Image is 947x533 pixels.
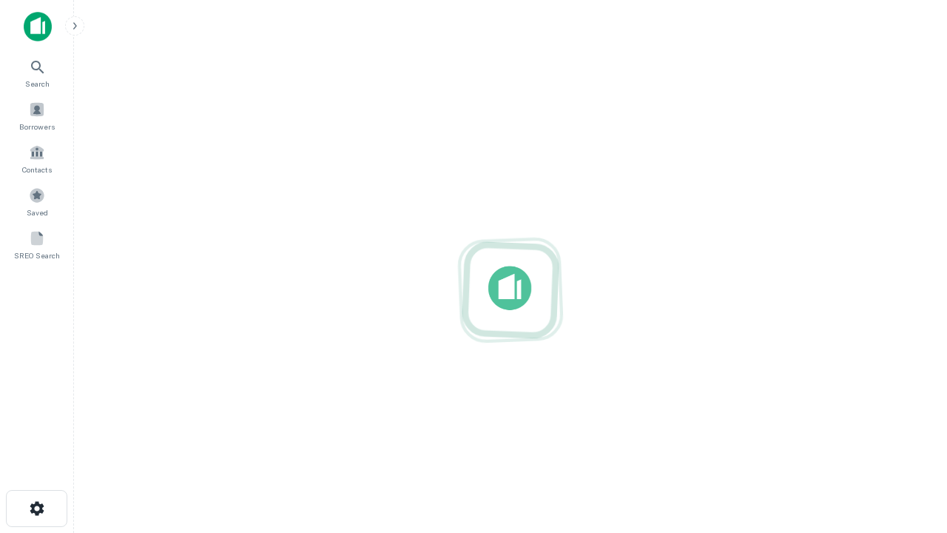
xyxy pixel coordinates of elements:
a: Search [4,53,70,93]
a: SREO Search [4,224,70,264]
span: Saved [27,207,48,218]
span: Borrowers [19,121,55,133]
a: Saved [4,181,70,221]
img: capitalize-icon.png [24,12,52,41]
a: Contacts [4,138,70,178]
span: SREO Search [14,249,60,261]
span: Contacts [22,164,52,175]
a: Borrowers [4,95,70,135]
iframe: Chat Widget [873,415,947,486]
span: Search [25,78,50,90]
